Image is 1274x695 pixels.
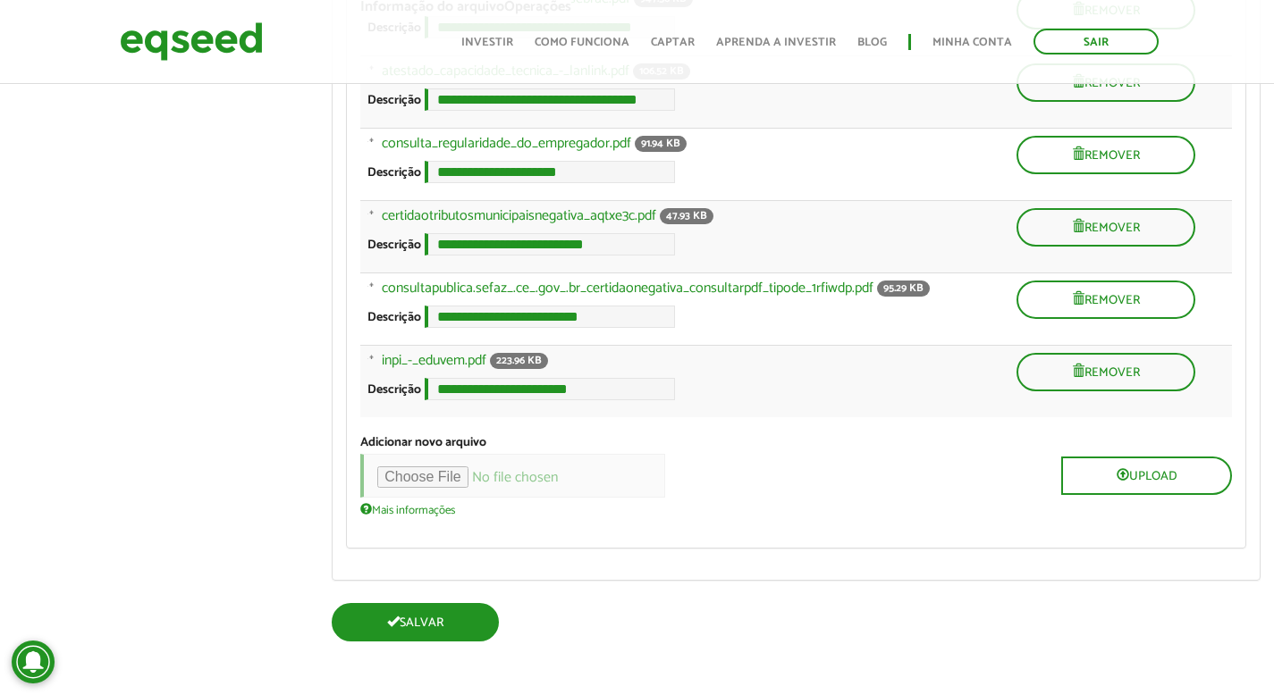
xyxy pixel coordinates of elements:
button: Salvar [332,603,499,641]
a: Aprenda a investir [716,37,836,48]
a: consulta_regularidade_do_empregador.pdf [382,137,631,151]
a: Mais informações [360,502,455,516]
a: consultapublica.sefaz_.ce_.gov_.br_certidaonegativa_consultarpdf_tipode_1rfiwdp.pdf [382,281,873,296]
button: Remover [1017,136,1195,174]
a: Arraste para reordenar [353,353,382,377]
label: Descrição [367,239,421,252]
a: Blog [857,37,887,48]
button: Remover [1017,281,1195,319]
span: 223.96 KB [490,353,548,369]
span: 91.94 KB [635,136,687,152]
a: Como funciona [535,37,629,48]
label: Descrição [367,167,421,180]
label: Descrição [367,312,421,324]
label: Adicionar novo arquivo [360,437,486,449]
a: inpi_-_eduvem.pdf [382,354,486,368]
a: Minha conta [932,37,1012,48]
a: Investir [461,37,513,48]
a: Arraste para reordenar [353,136,382,160]
span: 95.29 KB [877,281,930,297]
button: Remover [1017,353,1195,391]
a: Sair [1034,29,1159,54]
a: Captar [651,37,695,48]
img: EqSeed [120,18,263,65]
a: Arraste para reordenar [353,208,382,232]
span: 47.93 KB [660,208,713,224]
a: certidaotributosmunicipaisnegativa_aqtxe3c.pdf [382,209,656,223]
label: Descrição [367,95,421,107]
button: Upload [1061,456,1232,495]
a: Arraste para reordenar [353,281,382,305]
label: Descrição [367,384,421,397]
button: Remover [1017,208,1195,247]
